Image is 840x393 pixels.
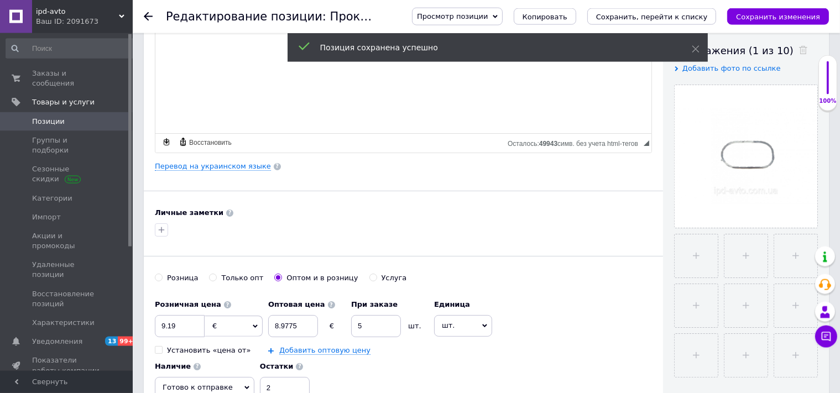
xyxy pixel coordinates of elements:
[212,322,217,330] span: €
[32,337,82,347] span: Уведомления
[434,300,492,310] label: Единица
[160,136,173,148] a: Сделать резервную копию сейчас
[32,212,61,222] span: Импорт
[221,273,263,283] div: Только опт
[155,362,191,370] b: Наличие
[155,300,221,308] b: Розничная цена
[32,231,102,251] span: Акции и промокоды
[36,17,133,27] div: Ваш ID: 2091673
[32,164,102,184] span: Сезонные скидки
[32,69,102,88] span: Заказы и сообщения
[417,12,488,20] span: Просмотр позиции
[187,138,232,148] span: Восстановить
[539,140,557,148] span: 49943
[105,337,118,346] span: 13
[587,8,717,25] button: Сохранить, перейти к списку
[32,135,102,155] span: Группы и подборки
[177,136,233,148] a: Восстановить
[434,315,492,336] span: шт.
[674,44,818,57] div: Изображения (1 из 10)
[682,64,781,72] span: Добавить фото по ссылке
[351,315,401,337] input: 0
[523,13,567,21] span: Копировать
[36,7,119,17] span: ipd-avto
[32,260,102,280] span: Удаленные позиции
[118,337,136,346] span: 99+
[736,13,820,21] i: Сохранить изменения
[6,39,137,59] input: Поиск
[508,137,644,148] div: Подсчет символов
[144,12,153,21] div: Вернуться назад
[401,321,429,331] div: шт.
[167,273,198,283] div: Розница
[32,289,102,309] span: Восстановление позиций
[819,97,837,105] div: 100%
[351,300,429,310] label: При заказе
[320,42,664,53] div: Позиция сохранена успешно
[382,273,407,283] div: Услуга
[32,193,72,203] span: Категории
[818,55,837,111] div: 100% Качество заполнения
[644,140,649,146] span: Перетащите для изменения размера
[32,97,95,107] span: Товары и услуги
[268,315,318,337] input: 0
[155,162,271,171] a: Перевод на украинском языке
[155,315,205,337] input: 0
[318,321,346,331] div: €
[32,318,95,328] span: Характеристики
[260,362,294,370] b: Остатки
[155,208,223,217] b: Личные заметки
[167,345,251,355] div: Установить «цена от»
[286,273,358,283] div: Оптом и в розницу
[727,8,829,25] button: Сохранить изменения
[32,117,65,127] span: Позиции
[596,13,708,21] i: Сохранить, перейти к списку
[815,326,837,348] button: Чат с покупателем
[32,355,102,375] span: Показатели работы компании
[279,346,371,355] a: Добавить оптовую цену
[268,300,325,308] b: Оптовая цена
[166,10,696,23] h1: Редактирование позиции: Прокладка под Вакуумный насос W Crafter/LT/T4 2.5 TDI -06
[514,8,576,25] button: Копировать
[163,383,233,391] span: Готово к отправке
